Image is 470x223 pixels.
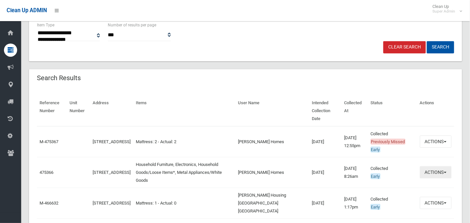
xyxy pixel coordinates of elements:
[37,96,67,126] th: Reference Number
[371,147,380,152] span: Early
[133,126,236,157] td: Mattress: 2 - Actual: 2
[29,72,89,84] header: Search Results
[341,157,368,188] td: [DATE] 8:26am
[371,139,405,144] span: Previously Missed
[420,166,452,178] button: Actions
[108,21,156,29] label: Number of results per page
[309,157,342,188] td: [DATE]
[368,126,417,157] td: Collected
[40,201,58,206] a: M-466632
[427,41,454,53] button: Search
[40,139,58,144] a: M-475367
[93,201,131,206] a: [STREET_ADDRESS]
[368,157,417,188] td: Collected
[371,204,380,210] span: Early
[93,139,131,144] a: [STREET_ADDRESS]
[40,170,53,175] a: 475366
[67,96,90,126] th: Unit Number
[368,188,417,218] td: Collected
[133,96,236,126] th: Items
[133,188,236,218] td: Mattress: 1 - Actual: 0
[133,157,236,188] td: Household Furniture, Electronics, Household Goods/Loose Items*, Metal Appliances/White Goods
[417,96,454,126] th: Actions
[432,9,455,14] small: Super Admin
[420,136,452,148] button: Actions
[93,170,131,175] a: [STREET_ADDRESS]
[420,197,452,209] button: Actions
[368,96,417,126] th: Status
[236,96,309,126] th: User Name
[236,126,309,157] td: [PERSON_NAME] Homes
[341,188,368,218] td: [DATE] 1:17pm
[383,41,426,53] a: Clear Search
[309,96,342,126] th: Intended Collection Date
[309,188,342,218] td: [DATE]
[236,157,309,188] td: [PERSON_NAME] Homes
[371,174,380,179] span: Early
[90,96,133,126] th: Address
[429,4,462,14] span: Clean Up
[37,21,54,29] label: Item Type
[236,188,309,218] td: [PERSON_NAME] Housing [GEOGRAPHIC_DATA] [GEOGRAPHIC_DATA]
[309,126,342,157] td: [DATE]
[7,7,47,14] span: Clean Up ADMIN
[341,126,368,157] td: [DATE] 12:55pm
[341,96,368,126] th: Collected At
